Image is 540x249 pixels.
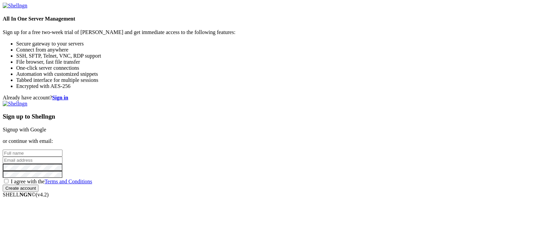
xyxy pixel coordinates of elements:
[3,150,62,157] input: Full name
[3,157,62,164] input: Email address
[3,95,537,101] div: Already have account?
[16,77,537,83] li: Tabbed interface for multiple sessions
[11,179,92,184] span: I agree with the
[45,179,92,184] a: Terms and Conditions
[16,65,537,71] li: One-click server connections
[4,179,8,183] input: I agree with theTerms and Conditions
[3,113,537,120] h3: Sign up to Shellngn
[16,83,537,89] li: Encrypted with AES-256
[36,192,49,197] span: 4.2.0
[3,192,49,197] span: SHELL ©
[3,3,27,9] img: Shellngn
[16,53,537,59] li: SSH, SFTP, Telnet, VNC, RDP support
[16,47,537,53] li: Connect from anywhere
[3,29,537,35] p: Sign up for a free two-week trial of [PERSON_NAME] and get immediate access to the following feat...
[3,16,537,22] h4: All In One Server Management
[3,138,537,144] p: or continue with email:
[16,41,537,47] li: Secure gateway to your servers
[16,59,537,65] li: File browser, fast file transfer
[3,127,46,132] a: Signup with Google
[16,71,537,77] li: Automation with customized snippets
[3,185,38,192] input: Create account
[20,192,32,197] b: NGN
[3,101,27,107] img: Shellngn
[52,95,69,100] a: Sign in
